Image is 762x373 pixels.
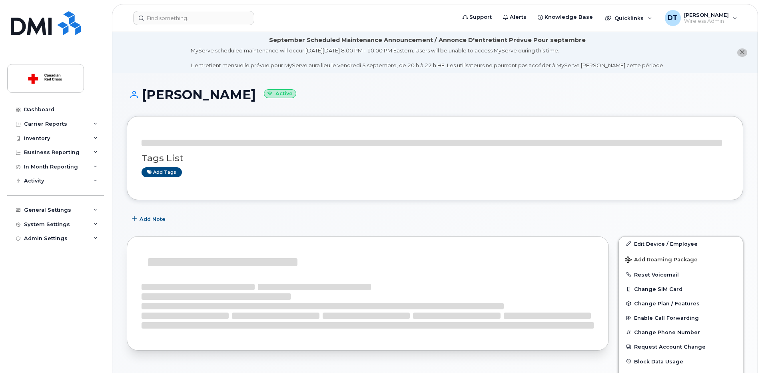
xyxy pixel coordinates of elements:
button: Request Account Change [619,339,743,354]
button: close notification [737,48,747,57]
button: Add Note [127,212,172,227]
button: Change SIM Card [619,282,743,296]
a: Add tags [142,167,182,177]
small: Active [264,89,296,98]
button: Change Phone Number [619,325,743,339]
button: Reset Voicemail [619,267,743,282]
span: Add Note [140,215,166,223]
button: Enable Call Forwarding [619,311,743,325]
h3: Tags List [142,153,728,163]
span: Enable Call Forwarding [634,315,699,321]
a: Edit Device / Employee [619,237,743,251]
span: Change Plan / Features [634,301,700,307]
button: Change Plan / Features [619,296,743,311]
div: MyServe scheduled maintenance will occur [DATE][DATE] 8:00 PM - 10:00 PM Eastern. Users will be u... [191,47,664,69]
button: Block Data Usage [619,354,743,369]
h1: [PERSON_NAME] [127,88,743,102]
div: September Scheduled Maintenance Announcement / Annonce D'entretient Prévue Pour septembre [269,36,586,44]
span: Add Roaming Package [625,257,698,264]
button: Add Roaming Package [619,251,743,267]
